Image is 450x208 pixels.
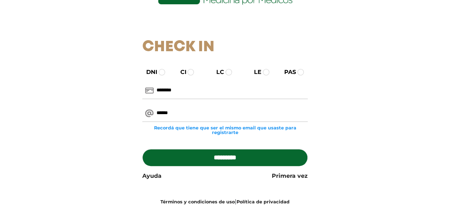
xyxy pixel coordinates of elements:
[140,68,157,76] label: DNI
[248,68,261,76] label: LE
[142,38,308,56] h1: Check In
[174,68,186,76] label: CI
[142,172,162,180] a: Ayuda
[142,126,308,135] small: Recordá que tiene que ser el mismo email que usaste para registrarte
[278,68,296,76] label: PAS
[237,199,290,204] a: Política de privacidad
[272,172,308,180] a: Primera vez
[210,68,224,76] label: LC
[160,199,235,204] a: Términos y condiciones de uso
